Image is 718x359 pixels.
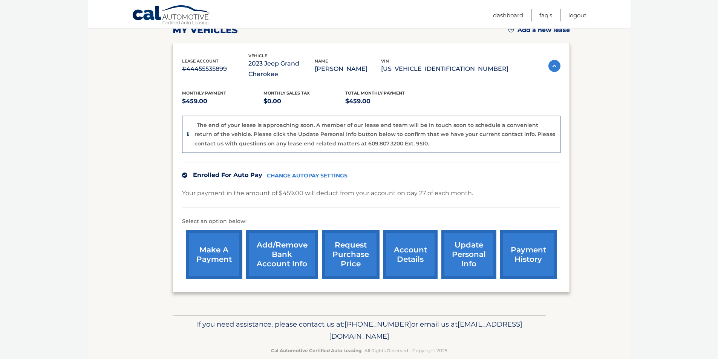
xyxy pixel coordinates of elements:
[193,171,262,179] span: Enrolled For Auto Pay
[182,64,248,74] p: #44455535899
[383,230,438,279] a: account details
[263,96,345,107] p: $0.00
[493,9,523,21] a: Dashboard
[194,122,556,147] p: The end of your lease is approaching soon. A member of our lease end team will be in touch soon t...
[182,90,226,96] span: Monthly Payment
[271,348,361,353] strong: Cal Automotive Certified Auto Leasing
[381,58,389,64] span: vin
[441,230,496,279] a: update personal info
[173,24,238,36] h2: my vehicles
[178,347,541,354] p: - All Rights Reserved - Copyright 2025
[344,320,411,328] span: [PHONE_NUMBER]
[132,5,211,27] a: Cal Automotive
[182,58,219,64] span: lease account
[508,26,570,34] a: Add a new lease
[246,230,318,279] a: Add/Remove bank account info
[548,60,560,72] img: accordion-active.svg
[186,230,242,279] a: make a payment
[178,318,541,342] p: If you need assistance, please contact us at: or email us at
[248,58,315,79] p: 2023 Jeep Grand Cherokee
[345,96,427,107] p: $459.00
[263,90,310,96] span: Monthly sales Tax
[345,90,405,96] span: Total Monthly Payment
[315,58,328,64] span: name
[248,53,267,58] span: vehicle
[315,64,381,74] p: [PERSON_NAME]
[500,230,557,279] a: payment history
[329,320,522,341] span: [EMAIL_ADDRESS][DOMAIN_NAME]
[381,64,508,74] p: [US_VEHICLE_IDENTIFICATION_NUMBER]
[568,9,586,21] a: Logout
[322,230,380,279] a: request purchase price
[182,217,560,226] p: Select an option below:
[267,173,348,179] a: CHANGE AUTOPAY SETTINGS
[539,9,552,21] a: FAQ's
[182,188,473,199] p: Your payment in the amount of $459.00 will deduct from your account on day 27 of each month.
[508,27,514,32] img: add.svg
[182,96,264,107] p: $459.00
[182,173,187,178] img: check.svg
